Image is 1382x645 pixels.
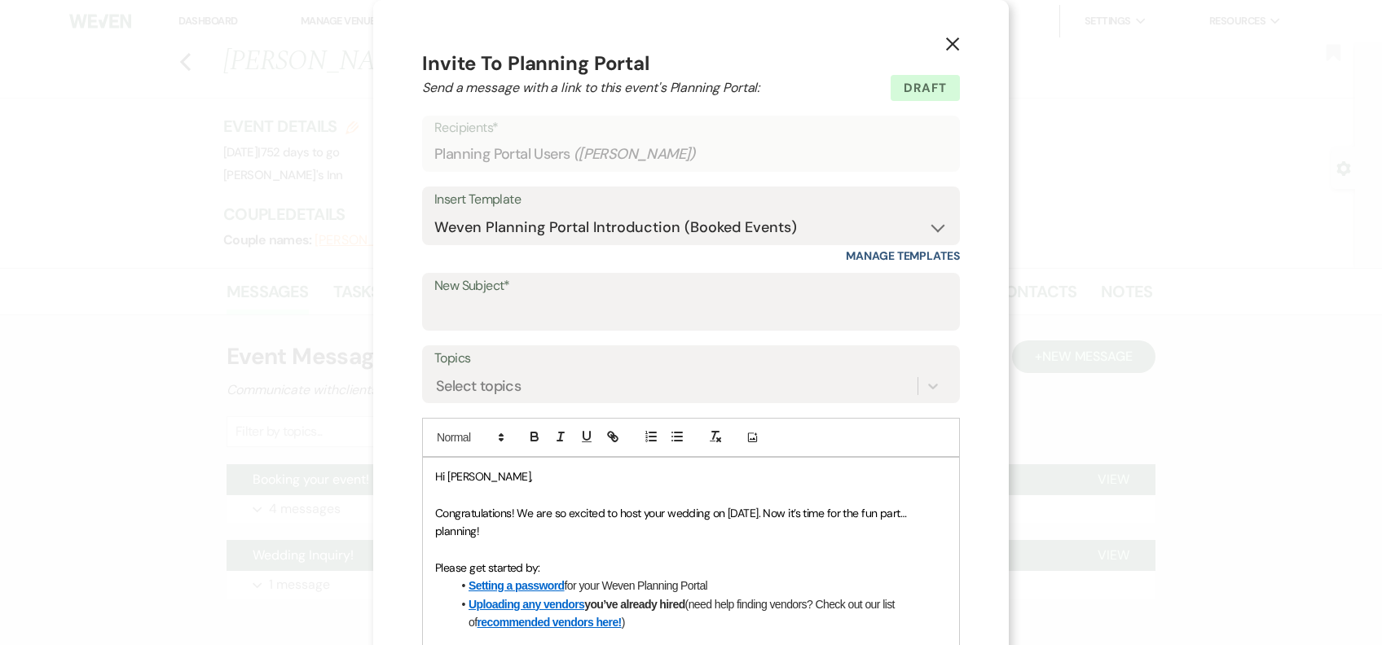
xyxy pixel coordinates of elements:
[434,274,948,298] label: New Subject*
[574,143,697,165] span: ( [PERSON_NAME] )
[469,598,897,629] span: (need help finding vendors? Check out our list of
[435,560,540,575] span: Please get started by:
[434,188,948,212] div: Insert Template
[565,579,708,592] span: for your Weven Planning Portal
[436,375,521,397] div: Select topics
[891,75,960,101] span: Draft
[477,616,621,629] a: recommended vendors here!
[434,347,948,371] label: Topics
[422,49,960,78] h4: Invite To Planning Portal
[622,616,625,629] span: )
[435,469,532,484] span: Hi [PERSON_NAME],
[434,138,948,170] div: Planning Portal Users
[435,506,909,538] span: Congratulations! We are so excited to host your wedding on [DATE]. Now it’s time for the fun part...
[469,598,584,611] a: Uploading any vendors
[469,598,685,611] strong: you’ve already hired
[434,117,948,138] p: Recipients*
[469,579,565,592] a: Setting a password
[422,78,960,98] h2: Send a message with a link to this event's Planning Portal:
[846,248,960,263] a: Manage Templates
